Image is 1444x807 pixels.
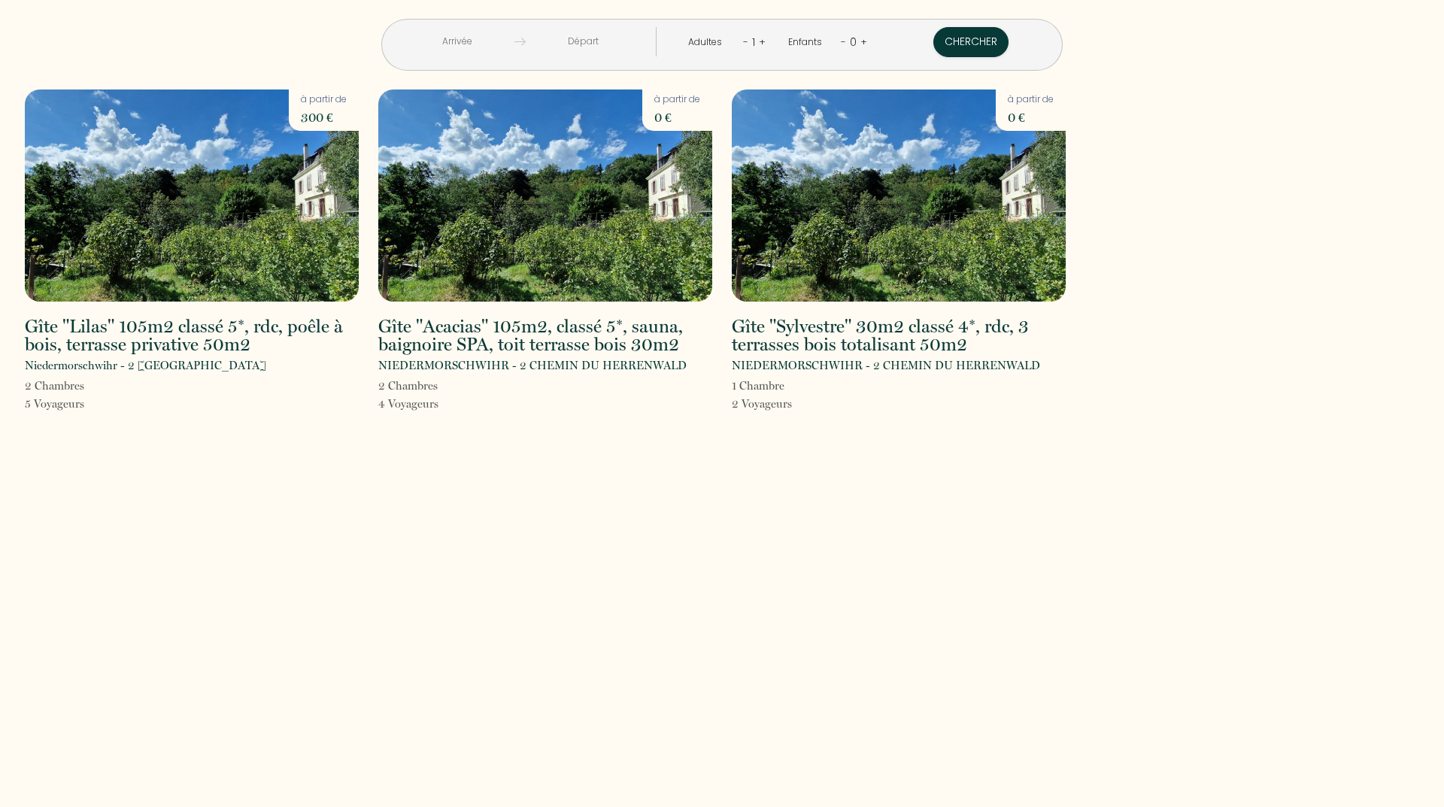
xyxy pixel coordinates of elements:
[788,35,827,50] div: Enfants
[80,379,84,393] span: s
[434,397,438,411] span: s
[1008,107,1054,128] p: 0 €
[841,35,846,49] a: -
[748,30,759,54] div: 1
[743,35,748,49] a: -
[654,93,700,107] p: à partir de
[25,356,266,375] p: Niedermorschwihr - 2 [GEOGRAPHIC_DATA]
[654,107,700,128] p: 0 €
[433,379,438,393] span: s
[514,36,526,47] img: guests
[732,317,1066,353] h2: Gîte "Sylvestre" 30m2 classé 4*, rdc, 3 terrasses bois totalisant 50m2
[399,27,514,56] input: Arrivée
[860,35,867,49] a: +
[25,395,84,413] p: 5 Voyageur
[787,397,792,411] span: s
[732,356,1040,375] p: NIEDERMORSCHWIHR - 2 CHEMIN DU HERRENWALD
[378,317,712,353] h2: Gîte "Acacias" 105m2, classé 5*, sauna, baignoire SPA, toit terrasse bois 30m2
[688,35,727,50] div: Adultes
[301,107,347,128] p: 300 €
[732,377,792,395] p: 1 Chambre
[732,89,1066,302] img: rental-image
[732,395,792,413] p: 2 Voyageur
[301,93,347,107] p: à partir de
[526,27,641,56] input: Départ
[25,377,84,395] p: 2 Chambre
[378,356,687,375] p: NIEDERMORSCHWIHR - 2 CHEMIN DU HERRENWALD
[25,317,359,353] h2: Gîte "Lilas" 105m2 classé 5*, rdc, poêle à bois, terrasse privative 50m2
[25,89,359,302] img: rental-image
[378,89,712,302] img: rental-image
[759,35,766,49] a: +
[378,395,438,413] p: 4 Voyageur
[846,30,860,54] div: 0
[378,377,438,395] p: 2 Chambre
[933,27,1009,57] button: Chercher
[1008,93,1054,107] p: à partir de
[80,397,84,411] span: s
